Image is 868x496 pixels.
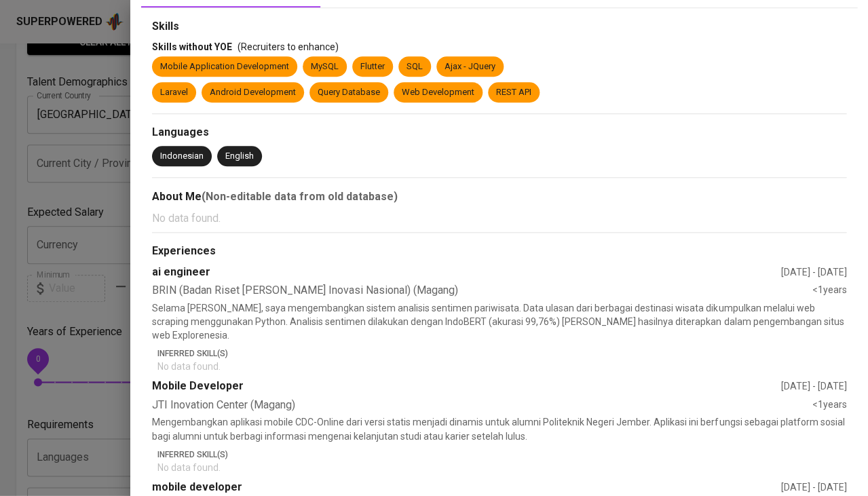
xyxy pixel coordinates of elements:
div: REST API [496,86,531,99]
div: <1 years [812,397,846,413]
div: ai engineer [152,265,780,280]
div: [DATE] - [DATE] [780,480,846,493]
p: Mengembangkan aplikasi mobile CDC-Online dari versi statis menjadi dinamis untuk alumni Politekni... [152,415,846,442]
div: Android Development [210,86,296,99]
p: No data found. [157,360,846,373]
div: mobile developer [152,479,780,495]
div: <1 years [812,283,846,299]
p: Inferred Skill(s) [157,347,846,360]
div: JTI Inovation Center (Magang) [152,397,812,413]
p: No data found. [157,460,846,474]
span: (Recruiters to enhance) [238,41,339,52]
div: English [225,150,254,163]
div: MySQL [311,60,339,73]
div: Experiences [152,244,846,259]
div: Skills [152,19,846,35]
span: Skills without YOE [152,41,232,52]
div: SQL [407,60,423,73]
div: Languages [152,125,846,140]
b: (Non-editable data from old database) [202,190,398,203]
div: Ajax - JQuery [445,60,495,73]
div: Laravel [160,86,188,99]
div: BRIN (Badan Riset [PERSON_NAME] Inovasi Nasional) (Magang) [152,283,812,299]
p: No data found. [152,210,846,227]
div: Web Development [402,86,474,99]
div: Query Database [318,86,380,99]
div: Mobile Application Development [160,60,289,73]
div: Indonesian [160,150,204,163]
div: About Me [152,189,846,205]
div: Flutter [360,60,385,73]
p: Selama [PERSON_NAME], saya mengembangkan sistem analisis sentimen pariwisata. Data ulasan dari be... [152,301,846,342]
div: [DATE] - [DATE] [780,379,846,393]
div: [DATE] - [DATE] [780,265,846,279]
p: Inferred Skill(s) [157,448,846,460]
div: Mobile Developer [152,379,780,394]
